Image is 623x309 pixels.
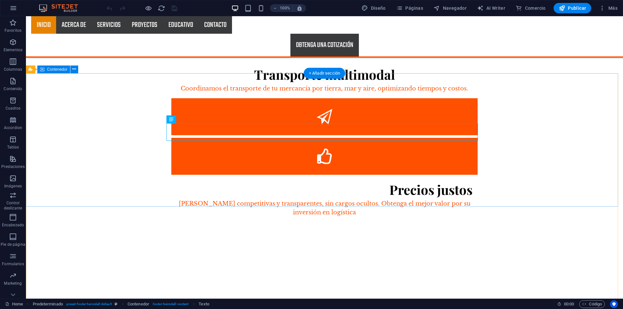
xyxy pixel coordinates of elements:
i: Volver a cargar página [158,5,165,12]
button: reload [157,4,165,12]
i: Al redimensionar, ajustar el nivel de zoom automáticamente para ajustarse al dispositivo elegido. [297,5,302,11]
span: Más [599,5,617,11]
a: Haz clic para cancelar la selección y doble clic para abrir páginas [5,300,23,308]
span: AI Writer [477,5,505,11]
span: : [568,302,569,306]
span: . preset-footer-heimdall-default [66,300,112,308]
p: Prestaciones [1,164,24,169]
p: Marketing [4,281,22,286]
button: Haz clic para salir del modo de previsualización y seguir editando [144,4,152,12]
img: Editor Logo [37,4,86,12]
button: Usercentrics [610,300,618,308]
span: Páginas [396,5,423,11]
span: Navegador [434,5,467,11]
button: Navegador [431,3,469,13]
span: Publicar [559,5,586,11]
span: Comercio [516,5,546,11]
p: Columnas [4,67,22,72]
span: Diseño [361,5,386,11]
p: Pie de página [1,242,25,247]
p: Elementos [4,47,22,53]
div: + Añadir sección [304,68,345,79]
span: Código [582,300,602,308]
p: Cuadros [6,106,21,111]
span: Haz clic para seleccionar y doble clic para editar [128,300,149,308]
span: Contenedor [47,67,67,71]
button: Publicar [554,3,592,13]
i: Este elemento es un preajuste personalizable [115,302,117,306]
span: . footer-heimdall-content [152,300,189,308]
button: 100% [270,4,293,12]
button: Páginas [394,3,426,13]
span: Haz clic para seleccionar y doble clic para editar [199,300,209,308]
p: Contenido [4,86,22,91]
p: Formularios [2,261,24,267]
p: Encabezado [2,222,24,228]
p: Favoritos [5,28,21,33]
p: Tablas [7,145,19,150]
span: Haz clic para seleccionar y doble clic para editar [33,300,63,308]
button: Diseño [359,3,388,13]
button: Más [596,3,620,13]
span: 00 00 [564,300,574,308]
button: AI Writer [474,3,508,13]
p: Accordion [4,125,22,130]
button: Código [579,300,605,308]
p: Imágenes [4,184,22,189]
nav: breadcrumb [33,300,209,308]
h6: Tiempo de la sesión [557,300,574,308]
button: Comercio [513,3,548,13]
h6: 100% [280,4,290,12]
